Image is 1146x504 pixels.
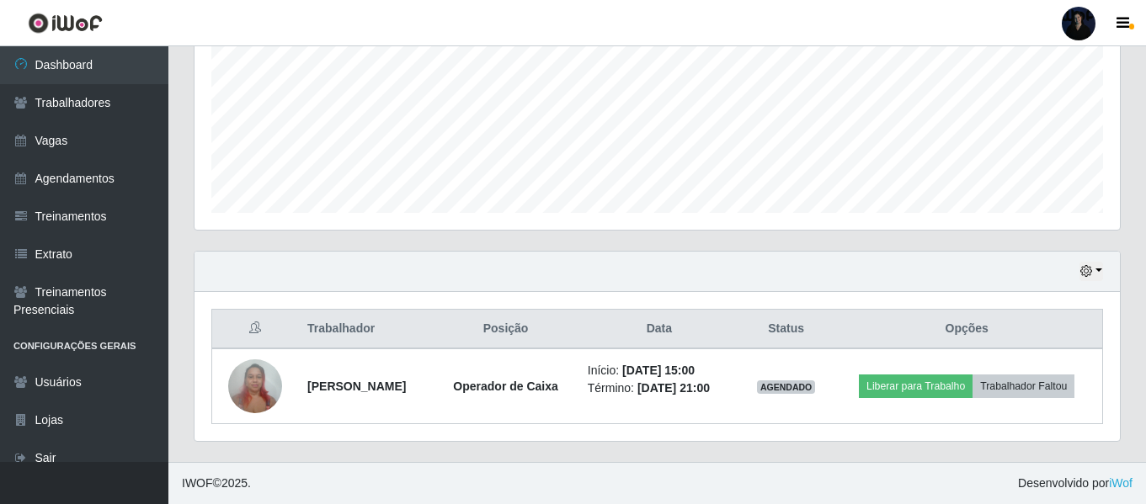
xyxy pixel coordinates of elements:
[1109,476,1133,490] a: iWof
[859,374,973,398] button: Liberar para Trabalho
[741,310,831,349] th: Status
[637,381,710,395] time: [DATE] 21:00
[182,476,213,490] span: IWOF
[831,310,1102,349] th: Opções
[757,380,816,394] span: AGENDADO
[28,13,103,34] img: CoreUI Logo
[182,475,251,492] span: © 2025 .
[228,350,282,422] img: 1722880664865.jpeg
[973,374,1074,398] button: Trabalhador Faltou
[434,310,577,349] th: Posição
[1018,475,1133,492] span: Desenvolvido por
[622,363,695,377] time: [DATE] 15:00
[588,379,731,397] li: Término:
[307,379,406,393] strong: [PERSON_NAME]
[297,310,434,349] th: Trabalhador
[588,362,731,379] li: Início:
[578,310,741,349] th: Data
[453,379,558,393] strong: Operador de Caixa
